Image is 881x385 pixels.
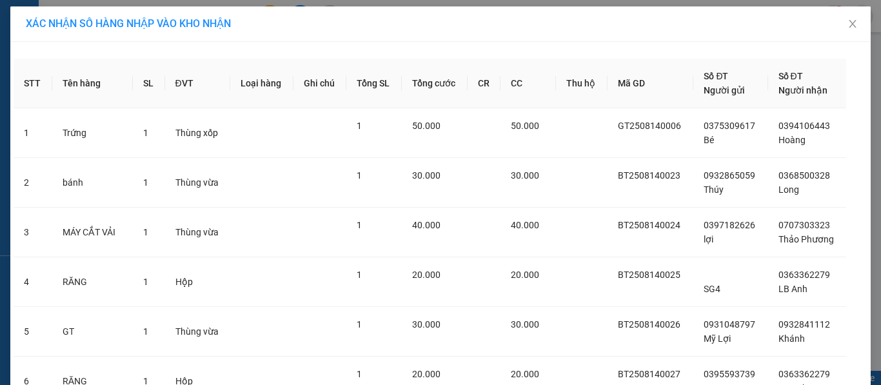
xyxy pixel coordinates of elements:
[511,170,539,181] span: 30.000
[778,184,799,195] span: Long
[14,257,52,307] td: 4
[165,108,231,158] td: Thùng xốp
[14,59,52,108] th: STT
[357,170,362,181] span: 1
[778,319,830,330] span: 0932841112
[143,177,148,188] span: 1
[556,59,607,108] th: Thu hộ
[468,59,500,108] th: CR
[704,71,728,81] span: Số ĐT
[357,369,362,379] span: 1
[143,227,148,237] span: 1
[618,319,680,330] span: BT2508140026
[778,121,830,131] span: 0394106443
[412,369,440,379] span: 20.000
[704,184,724,195] span: Thúy
[704,284,720,294] span: SG4
[511,220,539,230] span: 40.000
[778,270,830,280] span: 0363362279
[608,59,694,108] th: Mã GD
[704,333,731,344] span: Mỹ Lợi
[511,369,539,379] span: 20.000
[412,121,440,131] span: 50.000
[618,270,680,280] span: BT2508140025
[778,71,803,81] span: Số ĐT
[704,234,713,244] span: lợi
[346,59,401,108] th: Tổng SL
[412,170,440,181] span: 30.000
[618,369,680,379] span: BT2508140027
[14,158,52,208] td: 2
[412,270,440,280] span: 20.000
[52,257,134,307] td: RĂNG
[52,59,134,108] th: Tên hàng
[357,121,362,131] span: 1
[52,208,134,257] td: MÁY CẮT VẢI
[618,121,681,131] span: GT2508140006
[778,220,830,230] span: 0707303323
[704,121,755,131] span: 0375309617
[618,170,680,181] span: BT2508140023
[293,59,346,108] th: Ghi chú
[500,59,556,108] th: CC
[412,319,440,330] span: 30.000
[704,369,755,379] span: 0395593739
[52,158,134,208] td: bánh
[165,59,231,108] th: ĐVT
[143,277,148,287] span: 1
[704,170,755,181] span: 0932865059
[14,208,52,257] td: 3
[704,85,745,95] span: Người gửi
[133,59,164,108] th: SL
[618,220,680,230] span: BT2508140024
[412,220,440,230] span: 40.000
[14,307,52,357] td: 5
[143,326,148,337] span: 1
[511,270,539,280] span: 20.000
[511,121,539,131] span: 50.000
[778,170,830,181] span: 0368500328
[778,85,827,95] span: Người nhận
[165,257,231,307] td: Hộp
[402,59,468,108] th: Tổng cước
[511,319,539,330] span: 30.000
[778,369,830,379] span: 0363362279
[52,108,134,158] td: Trứng
[847,19,858,29] span: close
[357,319,362,330] span: 1
[26,17,231,30] span: XÁC NHẬN SỐ HÀNG NHẬP VÀO KHO NHẬN
[357,270,362,280] span: 1
[835,6,871,43] button: Close
[778,333,805,344] span: Khánh
[778,234,834,244] span: Thảo Phương
[14,108,52,158] td: 1
[165,307,231,357] td: Thùng vừa
[357,220,362,230] span: 1
[704,220,755,230] span: 0397182626
[165,158,231,208] td: Thùng vừa
[778,135,806,145] span: Hoàng
[230,59,293,108] th: Loại hàng
[778,284,807,294] span: LB Anh
[704,135,714,145] span: Bé
[143,128,148,138] span: 1
[165,208,231,257] td: Thùng vừa
[52,307,134,357] td: GT
[704,319,755,330] span: 0931048797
